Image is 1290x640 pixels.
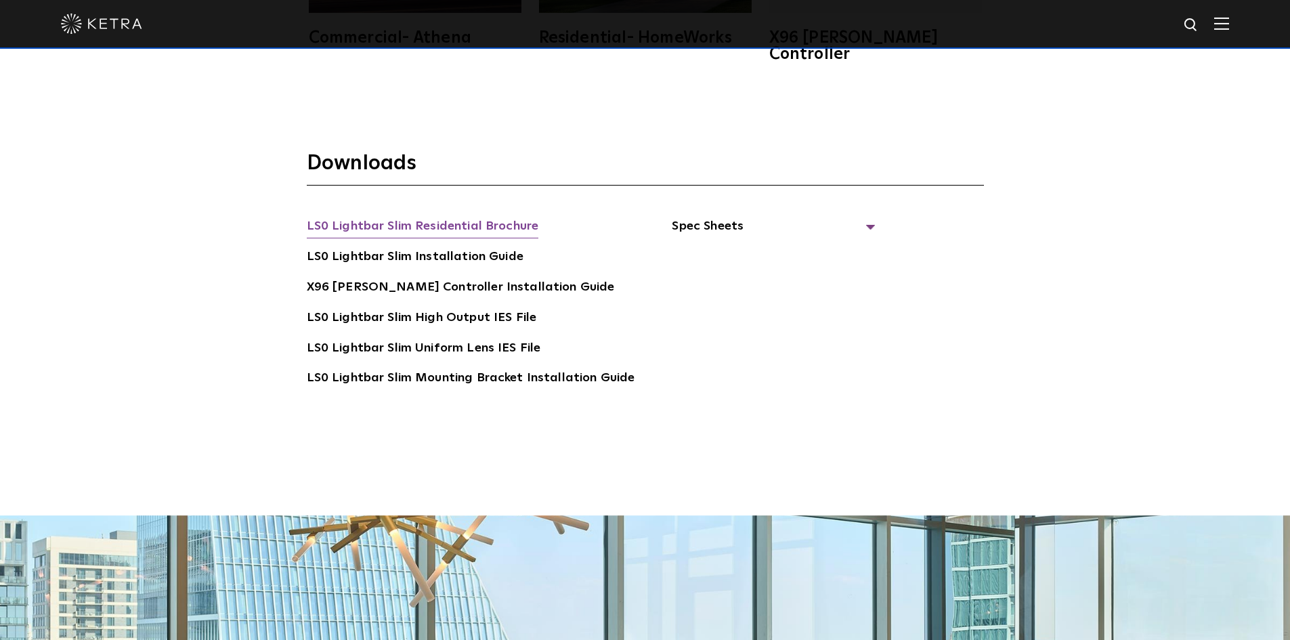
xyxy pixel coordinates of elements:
[1214,17,1229,30] img: Hamburger%20Nav.svg
[307,308,537,330] a: LS0 Lightbar Slim High Output IES File
[1183,17,1200,34] img: search icon
[307,247,523,269] a: LS0 Lightbar Slim Installation Guide
[307,150,984,186] h3: Downloads
[307,368,635,390] a: LS0 Lightbar Slim Mounting Bracket Installation Guide
[307,339,541,360] a: LS0 Lightbar Slim Uniform Lens IES File
[307,217,539,238] a: LS0 Lightbar Slim Residential Brochure
[672,217,875,247] span: Spec Sheets
[61,14,142,34] img: ketra-logo-2019-white
[307,278,615,299] a: X96 [PERSON_NAME] Controller Installation Guide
